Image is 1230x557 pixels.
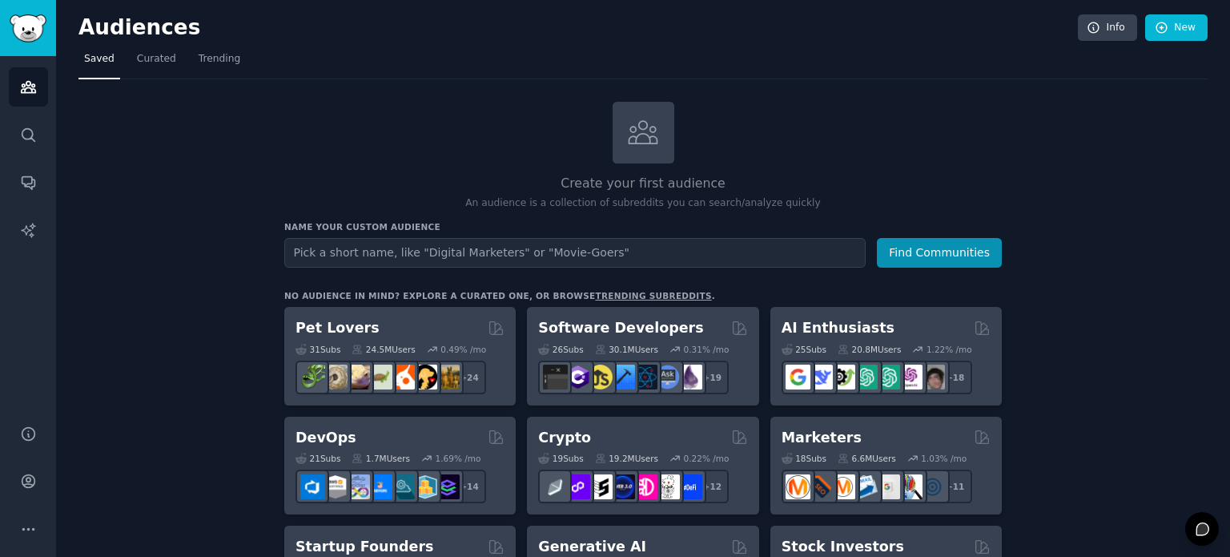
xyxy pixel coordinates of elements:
[695,361,729,394] div: + 19
[838,344,901,355] div: 20.8M Users
[199,52,240,67] span: Trending
[78,46,120,79] a: Saved
[284,238,866,268] input: Pick a short name, like "Digital Marketers" or "Movie-Goers"
[300,365,325,389] img: herpetology
[295,453,340,464] div: 21 Sub s
[284,290,715,301] div: No audience in mind? Explore a curated one, or browse .
[435,474,460,499] img: PlatformEngineers
[565,474,590,499] img: 0xPolygon
[538,537,646,557] h2: Generative AI
[440,344,486,355] div: 0.49 % /mo
[830,365,855,389] img: AItoolsCatalog
[1145,14,1208,42] a: New
[295,344,340,355] div: 31 Sub s
[782,453,826,464] div: 18 Sub s
[538,344,583,355] div: 26 Sub s
[939,361,972,394] div: + 18
[595,291,711,301] a: trending subreddits
[538,318,703,338] h2: Software Developers
[565,365,590,389] img: csharp
[677,365,702,389] img: elixir
[323,365,348,389] img: ballpython
[610,365,635,389] img: iOSProgramming
[390,365,415,389] img: cockatiel
[595,344,658,355] div: 30.1M Users
[782,428,862,448] h2: Marketers
[610,474,635,499] img: web3
[595,453,658,464] div: 19.2M Users
[921,453,967,464] div: 1.03 % /mo
[538,453,583,464] div: 19 Sub s
[300,474,325,499] img: azuredevops
[920,474,945,499] img: OnlineMarketing
[875,365,900,389] img: chatgpt_prompts_
[352,453,410,464] div: 1.7M Users
[436,453,481,464] div: 1.69 % /mo
[786,365,810,389] img: GoogleGeminiAI
[853,474,878,499] img: Emailmarketing
[920,365,945,389] img: ArtificalIntelligence
[939,470,972,503] div: + 11
[588,365,613,389] img: learnjavascript
[345,474,370,499] img: Docker_DevOps
[452,470,486,503] div: + 14
[412,365,437,389] img: PetAdvice
[838,453,896,464] div: 6.6M Users
[345,365,370,389] img: leopardgeckos
[853,365,878,389] img: chatgpt_promptDesign
[452,361,486,394] div: + 24
[786,474,810,499] img: content_marketing
[284,174,1002,194] h2: Create your first audience
[588,474,613,499] img: ethstaker
[78,15,1078,41] h2: Audiences
[633,365,657,389] img: reactnative
[137,52,176,67] span: Curated
[898,365,922,389] img: OpenAIDev
[352,344,415,355] div: 24.5M Users
[927,344,972,355] div: 1.22 % /mo
[782,537,904,557] h2: Stock Investors
[898,474,922,499] img: MarketingResearch
[875,474,900,499] img: googleads
[412,474,437,499] img: aws_cdk
[808,365,833,389] img: DeepSeek
[655,365,680,389] img: AskComputerScience
[782,318,894,338] h2: AI Enthusiasts
[877,238,1002,268] button: Find Communities
[684,344,730,355] div: 0.31 % /mo
[368,474,392,499] img: DevOpsLinks
[368,365,392,389] img: turtle
[543,365,568,389] img: software
[830,474,855,499] img: AskMarketing
[295,537,433,557] h2: Startup Founders
[695,470,729,503] div: + 12
[131,46,182,79] a: Curated
[84,52,115,67] span: Saved
[284,221,1002,232] h3: Name your custom audience
[782,344,826,355] div: 25 Sub s
[193,46,246,79] a: Trending
[538,428,591,448] h2: Crypto
[677,474,702,499] img: defi_
[284,196,1002,211] p: An audience is a collection of subreddits you can search/analyze quickly
[543,474,568,499] img: ethfinance
[655,474,680,499] img: CryptoNews
[10,14,46,42] img: GummySearch logo
[1078,14,1137,42] a: Info
[295,318,380,338] h2: Pet Lovers
[295,428,356,448] h2: DevOps
[633,474,657,499] img: defiblockchain
[323,474,348,499] img: AWS_Certified_Experts
[435,365,460,389] img: dogbreed
[390,474,415,499] img: platformengineering
[808,474,833,499] img: bigseo
[684,453,730,464] div: 0.22 % /mo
